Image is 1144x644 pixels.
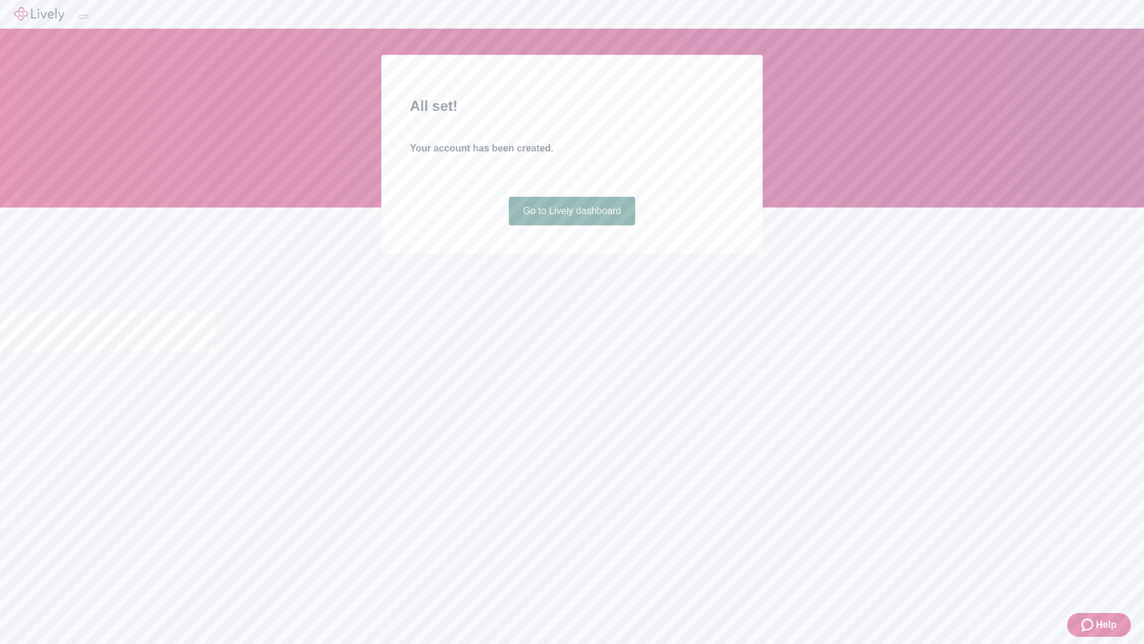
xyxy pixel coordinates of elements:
[410,141,734,156] h4: Your account has been created.
[14,7,64,21] img: Lively
[1081,618,1096,632] svg: Zendesk support icon
[79,15,88,18] button: Log out
[1067,613,1131,637] button: Zendesk support iconHelp
[1096,618,1117,632] span: Help
[410,95,734,117] h2: All set!
[509,197,636,225] a: Go to Lively dashboard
